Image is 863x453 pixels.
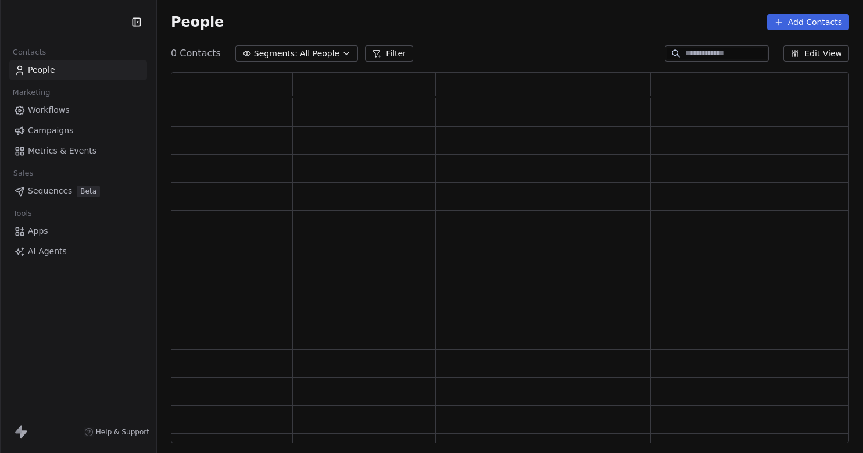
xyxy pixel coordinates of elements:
a: People [9,60,147,80]
span: Apps [28,225,48,237]
span: Segments: [254,48,298,60]
span: 0 Contacts [171,47,221,60]
button: Add Contacts [767,14,849,30]
span: AI Agents [28,245,67,258]
span: Sequences [28,185,72,197]
a: SequencesBeta [9,181,147,201]
button: Edit View [783,45,849,62]
span: Contacts [8,44,51,61]
button: Filter [365,45,413,62]
span: Tools [8,205,37,222]
span: Help & Support [96,427,149,437]
a: Help & Support [84,427,149,437]
span: Campaigns [28,124,73,137]
a: Apps [9,222,147,241]
span: All People [300,48,339,60]
span: Metrics & Events [28,145,96,157]
a: Workflows [9,101,147,120]
span: Beta [77,186,100,197]
a: Campaigns [9,121,147,140]
span: Marketing [8,84,55,101]
span: Workflows [28,104,70,116]
span: People [171,13,224,31]
a: AI Agents [9,242,147,261]
span: People [28,64,55,76]
span: Sales [8,165,38,182]
a: Metrics & Events [9,141,147,160]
